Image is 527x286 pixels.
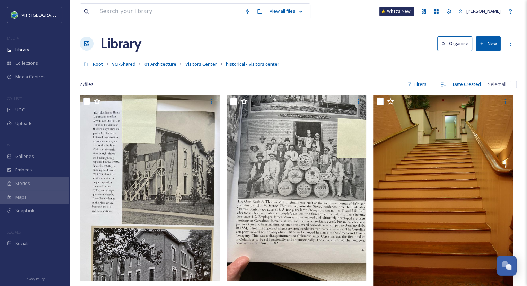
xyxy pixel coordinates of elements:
[93,61,103,67] span: Root
[404,78,430,91] div: Filters
[112,61,135,67] span: VCI-Shared
[226,61,279,67] span: historical - visitors center
[266,5,307,18] a: View all files
[15,240,30,247] span: Socials
[15,107,25,113] span: UGC
[100,33,141,54] a: Library
[226,60,279,68] a: historical - visitors center
[15,207,34,214] span: SnapLink
[185,61,217,67] span: Visitors Center
[437,36,472,51] button: Organise
[185,60,217,68] a: Visitors Center
[93,60,103,68] a: Root
[449,78,484,91] div: Date Created
[15,167,32,173] span: Embeds
[80,81,94,88] span: 27 file s
[7,142,23,148] span: WIDGETS
[15,60,38,66] span: Collections
[466,8,501,14] span: [PERSON_NAME]
[15,153,34,160] span: Galleries
[455,5,504,18] a: [PERSON_NAME]
[11,11,18,18] img: cvctwitlogo_400x400.jpg
[15,46,29,53] span: Library
[7,36,19,41] span: MEDIA
[25,277,45,281] span: Privacy Policy
[497,256,517,276] button: Open Chat
[112,60,135,68] a: VCI-Shared
[96,4,241,19] input: Search your library
[15,194,27,200] span: Maps
[15,180,30,187] span: Stories
[21,11,100,18] span: Visit [GEOGRAPHIC_DATA] [US_STATE]
[379,7,414,16] a: What's New
[488,81,506,88] span: Select all
[144,61,176,67] span: 01 Architecture
[144,60,176,68] a: 01 Architecture
[25,274,45,283] a: Privacy Policy
[80,95,220,281] img: IMG_4872.JPEG
[15,120,33,127] span: Uploads
[476,36,501,51] button: New
[7,96,22,101] span: COLLECT
[7,230,21,235] span: SOCIALS
[227,95,367,281] img: IMG_4868.JPEG
[15,73,46,80] span: Media Centres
